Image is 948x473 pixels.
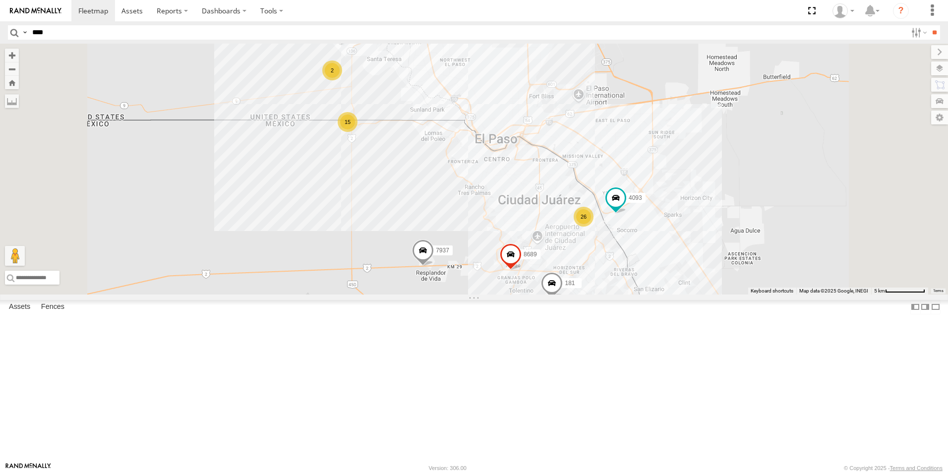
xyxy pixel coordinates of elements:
label: Dock Summary Table to the Left [910,300,920,314]
span: Map data ©2025 Google, INEGI [799,288,868,294]
div: © Copyright 2025 - [844,465,943,471]
div: Version: 306.00 [429,465,467,471]
label: Dock Summary Table to the Right [920,300,930,314]
button: Keyboard shortcuts [751,288,793,295]
button: Zoom Home [5,76,19,89]
img: rand-logo.svg [10,7,61,14]
div: foxconn f [829,3,858,18]
i: ? [893,3,909,19]
label: Fences [36,300,69,314]
button: Zoom out [5,62,19,76]
div: 26 [574,207,593,227]
a: Visit our Website [5,463,51,473]
label: Measure [5,94,19,108]
a: Terms and Conditions [890,465,943,471]
span: 8689 [524,251,537,258]
label: Assets [4,300,35,314]
button: Drag Pegman onto the map to open Street View [5,246,25,266]
span: 4093 [629,194,642,201]
label: Map Settings [931,111,948,124]
span: 181 [565,280,575,287]
label: Search Query [21,25,29,40]
a: Terms [933,289,944,293]
span: 7937 [436,247,449,254]
button: Zoom in [5,49,19,62]
label: Hide Summary Table [931,300,941,314]
button: Map Scale: 5 km per 77 pixels [871,288,928,295]
div: 2 [322,60,342,80]
div: 15 [338,112,357,132]
span: 5 km [874,288,885,294]
label: Search Filter Options [907,25,929,40]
